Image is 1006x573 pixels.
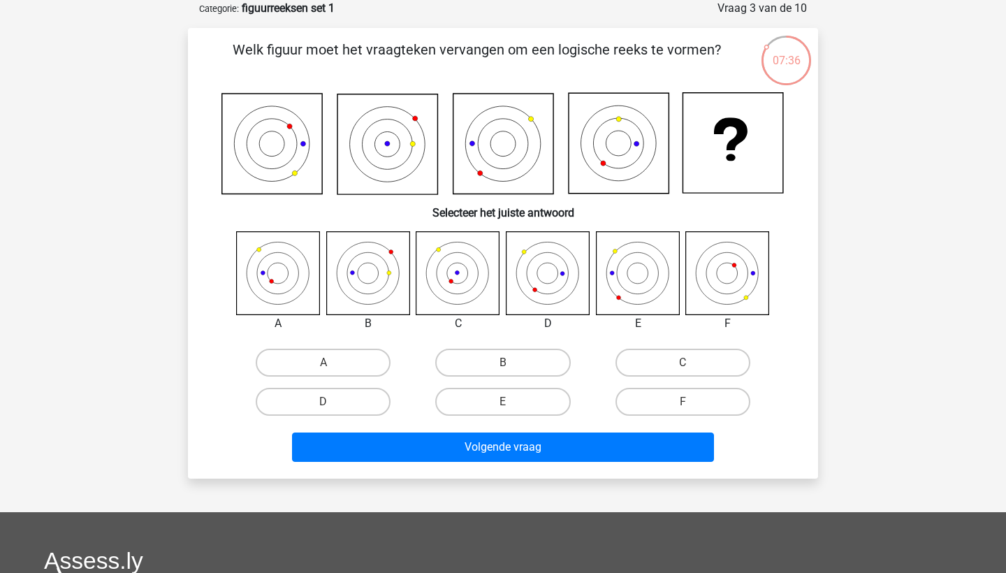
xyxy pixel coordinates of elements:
label: B [435,349,570,377]
h6: Selecteer het juiste antwoord [210,195,796,219]
label: C [615,349,750,377]
label: E [435,388,570,416]
div: B [316,315,421,332]
label: D [256,388,391,416]
label: A [256,349,391,377]
div: F [675,315,780,332]
p: Welk figuur moet het vraagteken vervangen om een logische reeks te vormen? [210,39,743,81]
button: Volgende vraag [292,433,715,462]
div: A [226,315,331,332]
div: E [585,315,691,332]
small: Categorie: [199,3,239,14]
div: C [405,315,511,332]
div: D [495,315,601,332]
div: 07:36 [760,34,812,69]
strong: figuurreeksen set 1 [242,1,335,15]
label: F [615,388,750,416]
